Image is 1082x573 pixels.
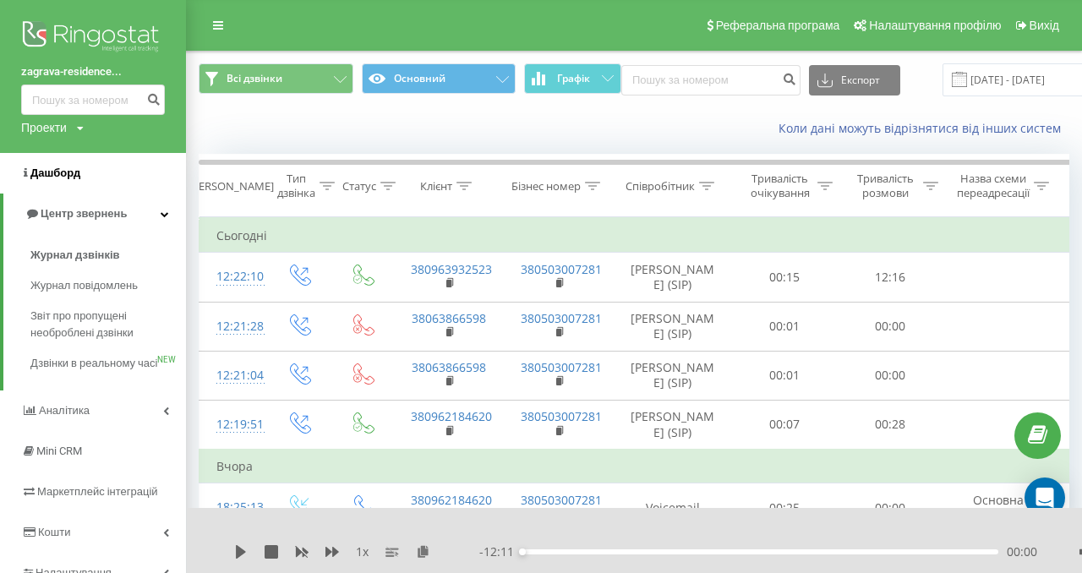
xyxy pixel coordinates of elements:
div: Співробітник [626,179,695,194]
span: Журнал дзвінків [30,247,120,264]
td: 00:00 [838,351,943,400]
span: Дзвінки в реальному часі [30,355,157,372]
a: Журнал повідомлень [30,270,186,301]
span: Реферальна програма [716,19,840,32]
td: 00:15 [732,253,838,302]
a: 380503007281 [521,359,602,375]
button: Графік [524,63,621,94]
a: Центр звернень [3,194,186,234]
img: Ringostat logo [21,17,165,59]
div: Тип дзвінка [277,172,315,200]
span: Маркетплейс інтеграцій [37,485,158,498]
td: 00:07 [732,400,838,450]
td: 00:28 [838,400,943,450]
td: [PERSON_NAME] (SIP) [614,400,732,450]
td: 00:01 [732,302,838,351]
span: Графік [557,73,590,85]
div: Тривалість очікування [746,172,813,200]
a: Дзвінки в реальному часіNEW [30,348,186,379]
td: Voicemail [614,483,732,532]
span: 00:00 [1007,543,1037,560]
td: 00:25 [732,483,838,532]
div: Статус [342,179,376,194]
td: 00:00 [838,302,943,351]
a: 380962184620 [411,492,492,508]
span: Журнал повідомлень [30,277,138,294]
td: [PERSON_NAME] (SIP) [614,302,732,351]
input: Пошук за номером [21,85,165,115]
div: 12:22:10 [216,260,250,293]
a: 38063866598 [412,359,486,375]
span: Mini CRM [36,445,82,457]
button: Всі дзвінки [199,63,353,94]
a: 380963932523 [411,261,492,277]
a: 380503007281 [521,408,602,424]
td: 12:16 [838,253,943,302]
div: [PERSON_NAME] [189,179,274,194]
span: Налаштування профілю [869,19,1001,32]
a: 380503007281 [521,310,602,326]
div: Проекти [21,119,67,136]
span: - 12:11 [479,543,522,560]
a: Коли дані можуть відрізнятися вiд інших систем [779,120,1069,136]
div: Назва схеми переадресації [957,172,1030,200]
button: Основний [362,63,516,94]
span: Кошти [38,526,70,538]
a: Журнал дзвінків [30,240,186,270]
span: Всі дзвінки [227,72,282,85]
a: 38063866598 [412,310,486,326]
a: zagrava-residence... [21,63,165,80]
span: Дашборд [30,166,80,179]
input: Пошук за номером [621,65,801,95]
a: 380962184620 [411,408,492,424]
td: [PERSON_NAME] (SIP) [614,253,732,302]
a: 380503007281 [521,492,602,508]
span: Вихід [1030,19,1059,32]
button: Експорт [809,65,900,95]
td: 00:00 [838,483,943,532]
div: 12:21:04 [216,359,250,392]
a: Звіт про пропущені необроблені дзвінки [30,301,186,348]
div: 18:25:13 [216,491,250,524]
span: Звіт про пропущені необроблені дзвінки [30,308,178,341]
div: 12:21:28 [216,310,250,343]
span: Центр звернень [41,207,127,220]
div: Тривалість розмови [852,172,919,200]
div: 12:19:51 [216,408,250,441]
div: Бізнес номер [511,179,581,194]
span: Аналiтика [39,404,90,417]
div: Open Intercom Messenger [1025,477,1065,518]
td: [PERSON_NAME] (SIP) [614,351,732,400]
div: Клієнт [420,179,452,194]
div: Accessibility label [519,548,526,555]
td: 00:01 [732,351,838,400]
a: 380503007281 [521,261,602,277]
span: 1 x [356,543,369,560]
td: Основна new [943,483,1053,532]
